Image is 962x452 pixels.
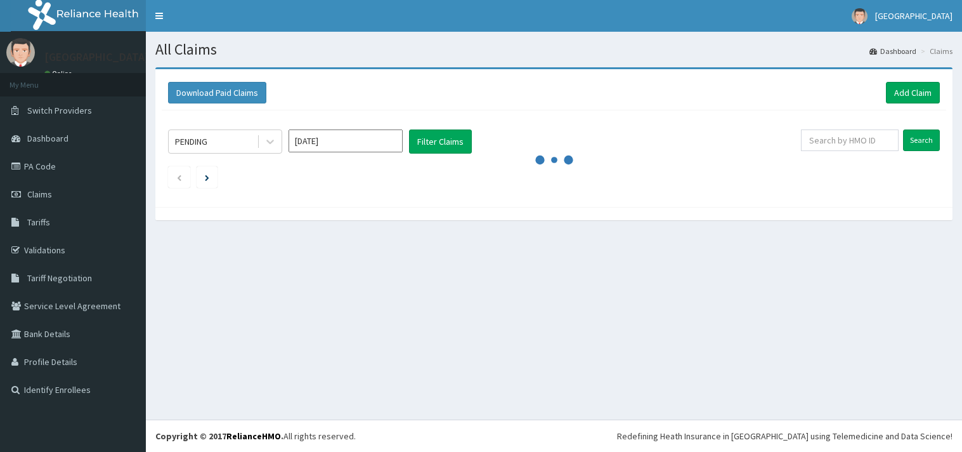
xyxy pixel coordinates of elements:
[852,8,868,24] img: User Image
[44,51,149,63] p: [GEOGRAPHIC_DATA]
[146,420,962,452] footer: All rights reserved.
[6,38,35,67] img: User Image
[155,430,283,442] strong: Copyright © 2017 .
[226,430,281,442] a: RelianceHMO
[27,189,52,200] span: Claims
[27,272,92,284] span: Tariff Negotiation
[168,82,266,103] button: Download Paid Claims
[27,105,92,116] span: Switch Providers
[617,430,952,442] div: Redefining Heath Insurance in [GEOGRAPHIC_DATA] using Telemedicine and Data Science!
[205,171,209,183] a: Next page
[869,46,916,56] a: Dashboard
[27,216,50,228] span: Tariffs
[409,130,472,154] button: Filter Claims
[535,141,573,179] svg: audio-loading
[27,133,68,144] span: Dashboard
[886,82,940,103] a: Add Claim
[801,130,899,151] input: Search by HMO ID
[44,69,75,78] a: Online
[875,10,952,22] span: [GEOGRAPHIC_DATA]
[155,41,952,58] h1: All Claims
[289,130,403,152] input: Select Month and Year
[175,135,207,148] div: PENDING
[903,130,940,151] input: Search
[176,171,182,183] a: Previous page
[918,46,952,56] li: Claims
